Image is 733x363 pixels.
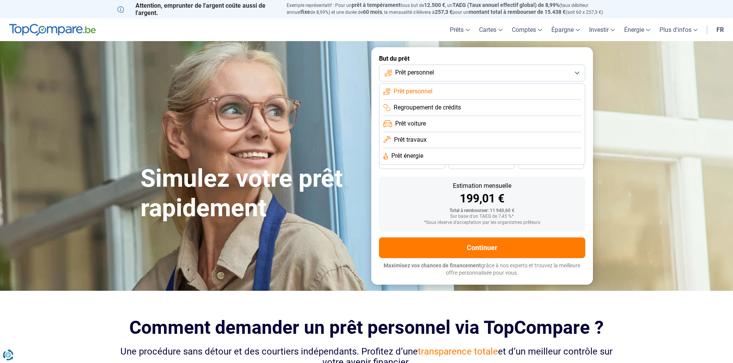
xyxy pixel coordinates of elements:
[352,2,401,8] span: prêt à tempérament
[379,237,585,258] button: Continuer
[424,2,445,8] span: 12.500 €
[445,18,474,41] a: Prêts
[379,262,585,277] p: grâce à nos experts et trouvez la meilleure offre personnalisée pour vous.
[435,9,452,15] span: 257,3 €
[543,161,559,166] span: 24 mois
[452,2,559,8] span: TAEG (Taux annuel effectif global) de 8,99%
[584,18,619,41] a: Investir
[287,2,616,16] p: Exemple représentatif : Pour un tous but de , un (taux débiteur annuel de 8,99%) et une durée de ...
[117,2,277,17] p: Attention, emprunter de l'argent coûte aussi de l'argent.
[394,136,427,144] span: Prêt travaux
[473,161,490,166] span: 30 mois
[385,220,579,225] div: *Sous réserve d'acceptation par les organismes prêteurs
[394,87,432,96] span: Prêt personnel
[474,18,507,41] a: Cartes
[385,183,579,189] div: Estimation mensuelle
[469,9,566,15] span: montant total à rembourser de 15.438 €
[140,164,362,223] h1: Simulez votre prêt rapidement
[379,65,585,81] button: Prêt personnel
[9,24,96,36] img: TopCompare
[117,317,616,338] h2: Comment demander un prêt personnel via TopCompare ?
[547,18,584,41] a: Épargne
[395,68,434,77] span: Prêt personnel
[301,9,310,15] span: fixe
[384,262,481,269] span: Maximisez vos chances de financement
[385,214,579,219] div: Sur base d'un TAEG de 7,45 %*
[395,119,426,128] span: Prêt voiture
[391,152,423,160] span: Prêt énergie
[655,18,702,41] a: Plus d'infos
[379,55,585,62] label: But du prêt
[404,161,421,166] span: 36 mois
[507,18,547,41] a: Comptes
[394,103,461,112] span: Regroupement de crédits
[385,193,579,204] div: 199,01 €
[363,9,382,15] span: 60 mois
[619,18,655,41] a: Énergie
[418,346,498,357] span: transparence totale
[712,18,728,41] a: fr
[385,208,579,214] div: Total à rembourser: 11 940,60 €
